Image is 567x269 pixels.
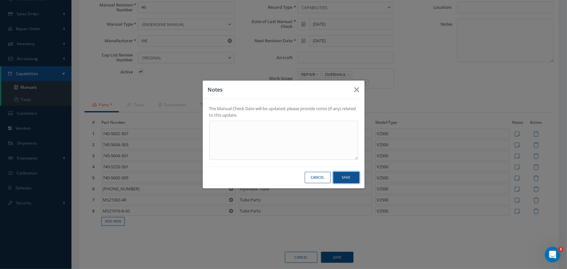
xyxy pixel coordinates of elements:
[305,172,331,183] button: Cancel
[558,247,563,252] span: 3
[208,86,349,94] h3: Notes
[333,172,359,183] button: Save
[545,247,561,263] iframe: Intercom live chat
[209,106,358,118] label: The Manual Check Date will be updated; please provide notes (if any) related to this update.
